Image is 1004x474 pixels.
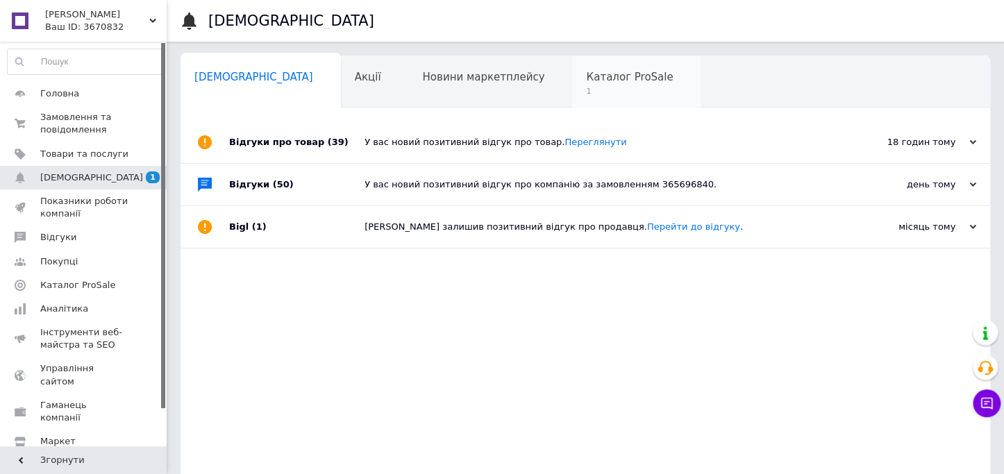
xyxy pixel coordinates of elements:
[40,362,128,387] span: Управління сайтом
[422,71,544,83] span: Новини маркетплейсу
[586,71,673,83] span: Каталог ProSale
[40,171,143,184] span: [DEMOGRAPHIC_DATA]
[40,195,128,220] span: Показники роботи компанії
[40,231,76,244] span: Відгуки
[40,303,88,315] span: Аналітика
[40,326,128,351] span: Інструменти веб-майстра та SEO
[40,111,128,136] span: Замовлення та повідомлення
[647,221,740,232] a: Перейти до відгуку
[208,12,374,29] h1: [DEMOGRAPHIC_DATA]
[40,399,128,424] span: Гаманець компанії
[586,86,673,96] span: 1
[40,87,79,100] span: Головна
[365,178,837,191] div: У вас новий позитивний відгук про компанію за замовленням 365696840.
[45,21,167,33] div: Ваш ID: 3670832
[328,137,349,147] span: (39)
[40,435,76,448] span: Маркет
[40,148,128,160] span: Товари та послуги
[365,136,837,149] div: У вас новий позитивний відгук про товар.
[40,255,78,268] span: Покупці
[837,221,976,233] div: місяць тому
[355,71,381,83] span: Акції
[40,279,115,291] span: Каталог ProSale
[837,136,976,149] div: 18 годин тому
[365,221,837,233] div: [PERSON_NAME] залишив позитивний відгук про продавця. .
[229,206,365,248] div: Bigl
[229,164,365,205] div: Відгуки
[273,179,294,189] span: (50)
[229,121,365,163] div: Відгуки про товар
[837,178,976,191] div: день тому
[564,137,626,147] a: Переглянути
[252,221,267,232] span: (1)
[973,389,1001,417] button: Чат з покупцем
[146,171,160,183] span: 1
[45,8,149,21] span: Єврошоп
[194,71,313,83] span: [DEMOGRAPHIC_DATA]
[8,49,163,74] input: Пошук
